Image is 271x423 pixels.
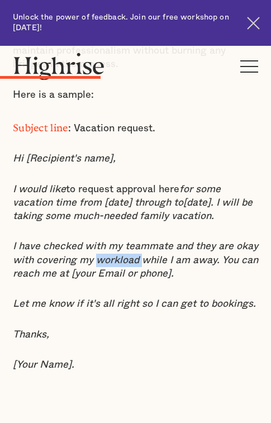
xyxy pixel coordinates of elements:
[13,183,258,224] p: to request approval here
[247,17,260,30] img: Cross icon
[13,299,256,309] em: Let me know if it's all right so I can get to bookings.
[13,360,74,370] em: [Your Name].
[13,184,66,194] em: I would like
[13,53,105,80] img: Highrise logo
[13,241,258,279] em: I have checked with my teammate and they are okay with covering my workload while I am away. You ...
[13,122,68,129] strong: Subject line
[13,118,258,135] p: : Vacation request.
[13,88,258,102] p: Here is a sample:
[13,330,49,340] em: Thanks,
[13,154,116,164] em: Hi [Recipient's name],
[13,388,258,402] p: ‍
[13,184,253,222] em: for some vacation time from [date] through to[date]. I will be taking some much-needed family vac...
